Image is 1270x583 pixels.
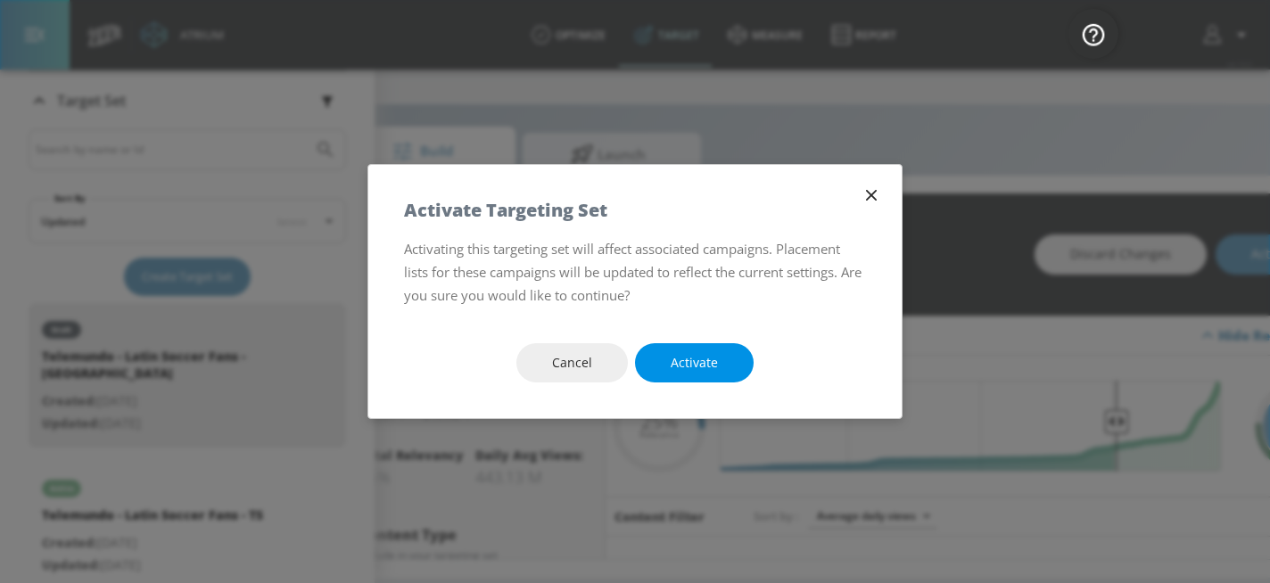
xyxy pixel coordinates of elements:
[635,343,754,383] button: Activate
[671,352,718,374] span: Activate
[516,343,628,383] button: Cancel
[1068,9,1118,59] button: Open Resource Center
[404,201,607,219] h5: Activate Targeting Set
[404,237,866,308] p: Activating this targeting set will affect associated campaigns. Placement lists for these campaig...
[552,352,592,374] span: Cancel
